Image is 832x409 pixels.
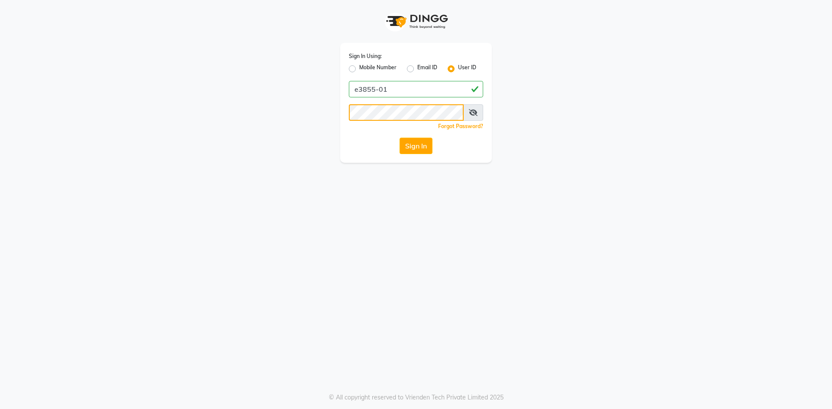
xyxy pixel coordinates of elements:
label: Email ID [417,64,437,74]
label: Mobile Number [359,64,396,74]
label: User ID [458,64,476,74]
img: logo1.svg [381,9,451,34]
input: Username [349,104,464,121]
label: Sign In Using: [349,52,382,60]
input: Username [349,81,483,97]
button: Sign In [400,138,432,154]
a: Forgot Password? [438,123,483,129]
